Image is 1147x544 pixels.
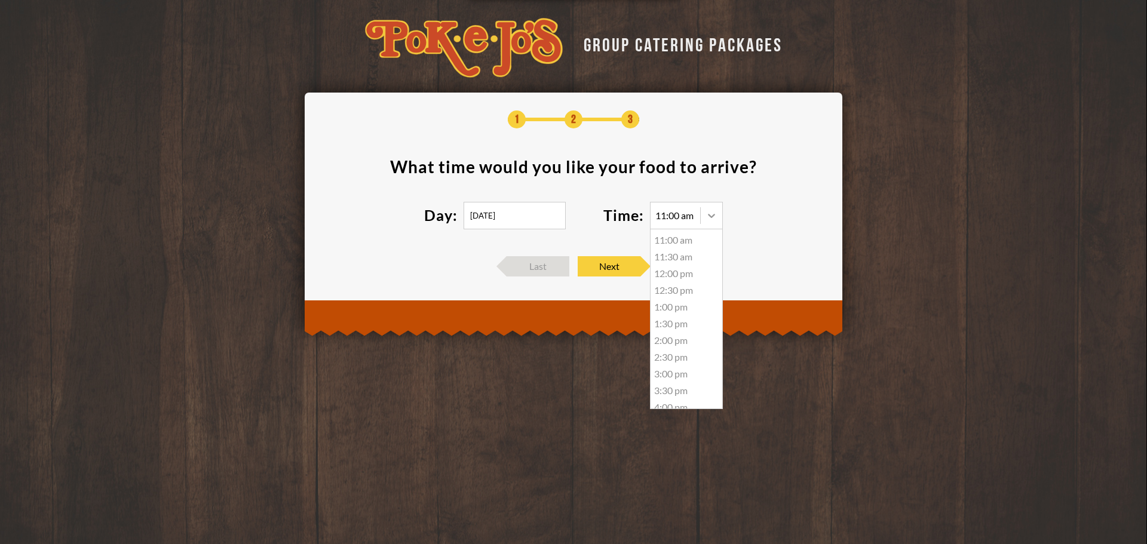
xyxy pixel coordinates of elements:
label: Time: [603,208,644,223]
span: Last [507,256,569,276]
div: 12:00 pm [651,265,722,282]
span: 1 [508,110,526,128]
div: 11:00 am [651,232,722,248]
div: 2:30 pm [651,349,722,365]
div: 4:00 pm [651,399,722,416]
span: Next [578,256,640,276]
div: 1:30 pm [651,315,722,332]
div: 2:00 pm [651,332,722,349]
div: 12:30 pm [651,282,722,299]
div: 11:30 am [651,248,722,265]
div: 3:30 pm [651,382,722,399]
div: What time would you like your food to arrive ? [390,158,757,175]
img: logo-34603ddf.svg [365,18,563,78]
span: 2 [565,110,582,128]
span: 3 [621,110,639,128]
div: 11:00 am [655,211,694,220]
div: GROUP CATERING PACKAGES [575,31,783,54]
div: 3:00 pm [651,365,722,382]
label: Day: [424,208,458,223]
div: 1:00 pm [651,299,722,315]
